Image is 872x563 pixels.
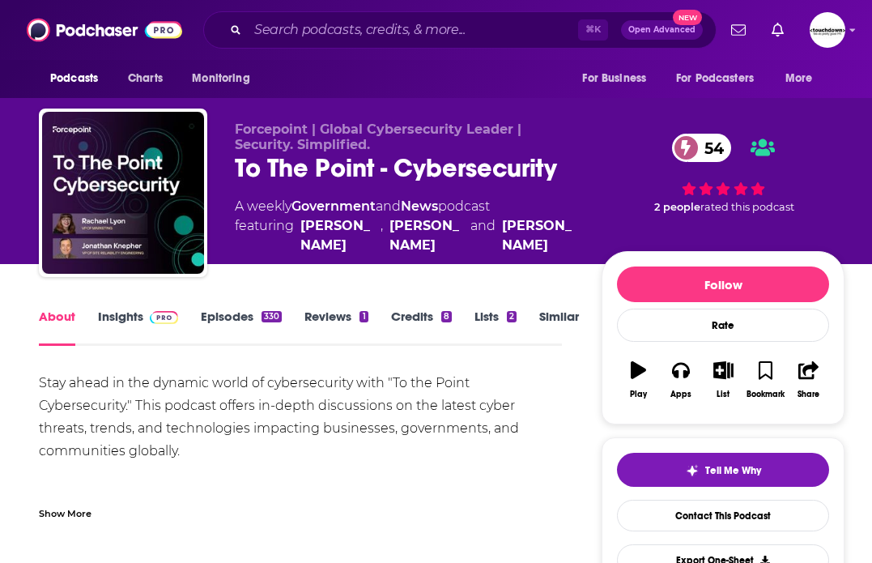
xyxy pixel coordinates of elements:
a: Show notifications dropdown [725,16,752,44]
div: A weekly podcast [235,197,576,255]
a: Episodes330 [201,309,282,346]
span: Forcepoint | Global Cybersecurity Leader | Security. Simplified. [235,122,521,152]
span: New [673,10,702,25]
a: Eric Trexler [389,216,463,255]
a: Similar [539,309,579,346]
div: Apps [670,390,691,399]
div: 54 2 peoplerated this podcast [602,122,844,226]
a: Charts [117,63,172,94]
a: Reviews1 [304,309,368,346]
div: Bookmark [747,390,785,399]
span: Tell Me Why [705,464,761,477]
span: More [785,67,813,90]
span: and [376,198,401,214]
span: Podcasts [50,67,98,90]
button: open menu [181,63,270,94]
span: Open Advanced [628,26,695,34]
a: Government [291,198,376,214]
span: For Business [582,67,646,90]
span: For Podcasters [676,67,754,90]
div: 330 [262,311,282,322]
span: rated this podcast [700,201,794,213]
button: open menu [774,63,833,94]
button: List [702,351,744,409]
a: Carolyn Ford [502,216,576,255]
button: open menu [571,63,666,94]
span: Monitoring [192,67,249,90]
button: Share [787,351,829,409]
span: ⌘ K [578,19,608,41]
div: Share [798,390,819,399]
div: Play [630,390,647,399]
button: Open AdvancedNew [621,20,703,40]
a: Show notifications dropdown [765,16,790,44]
img: Podchaser - Follow, Share and Rate Podcasts [27,15,182,45]
div: Rate [617,309,829,342]
a: Credits8 [391,309,452,346]
span: 54 [688,134,732,162]
span: 2 people [654,201,700,213]
button: open menu [666,63,777,94]
input: Search podcasts, credits, & more... [248,17,578,43]
img: Podchaser Pro [150,311,178,324]
button: Show profile menu [810,12,845,48]
img: User Profile [810,12,845,48]
div: 2 [507,311,517,322]
button: Play [617,351,659,409]
button: open menu [39,63,119,94]
button: tell me why sparkleTell Me Why [617,453,829,487]
img: tell me why sparkle [686,464,699,477]
a: News [401,198,438,214]
img: To The Point - Cybersecurity [42,112,204,274]
span: Charts [128,67,163,90]
button: Follow [617,267,829,302]
span: , [381,216,383,255]
span: and [470,216,496,255]
a: 54 [672,134,732,162]
div: 8 [441,311,452,322]
a: InsightsPodchaser Pro [98,309,178,346]
div: Search podcasts, credits, & more... [203,11,717,49]
a: Lists2 [474,309,517,346]
div: List [717,390,730,399]
div: 1 [359,311,368,322]
span: featuring [235,216,576,255]
button: Apps [660,351,702,409]
a: About [39,309,75,346]
button: Bookmark [745,351,787,409]
a: Contact This Podcast [617,500,829,531]
span: Logged in as jvervelde [810,12,845,48]
a: Rachael Lyon [300,216,374,255]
